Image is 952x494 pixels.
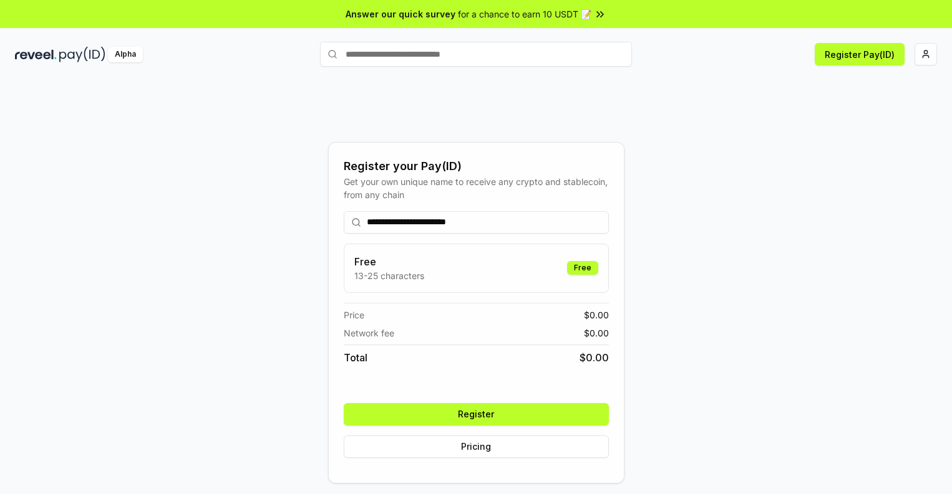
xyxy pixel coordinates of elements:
[344,308,364,321] span: Price
[344,326,394,340] span: Network fee
[344,403,609,425] button: Register
[458,7,591,21] span: for a chance to earn 10 USDT 📝
[59,47,105,62] img: pay_id
[344,350,367,365] span: Total
[15,47,57,62] img: reveel_dark
[567,261,598,275] div: Free
[580,350,609,365] span: $ 0.00
[108,47,143,62] div: Alpha
[344,435,609,458] button: Pricing
[354,254,424,269] h3: Free
[584,326,609,340] span: $ 0.00
[815,43,905,65] button: Register Pay(ID)
[584,308,609,321] span: $ 0.00
[344,175,609,201] div: Get your own unique name to receive any crypto and stablecoin, from any chain
[346,7,455,21] span: Answer our quick survey
[344,158,609,175] div: Register your Pay(ID)
[354,269,424,282] p: 13-25 characters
